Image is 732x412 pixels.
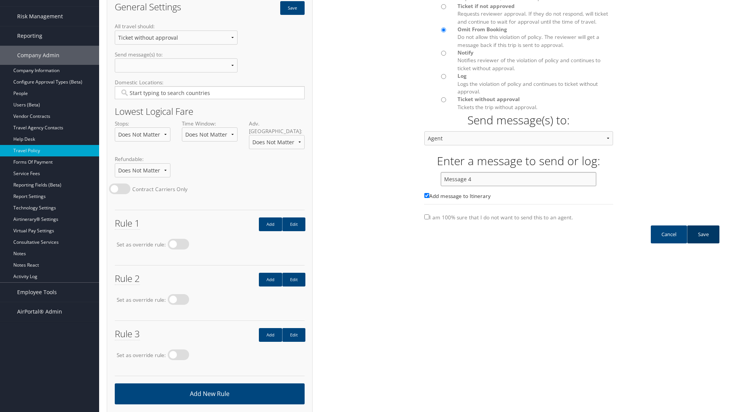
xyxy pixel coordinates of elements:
[424,214,613,225] label: I am 100% sure that I do not want to send this to an agent.
[282,273,305,286] a: Edit
[457,49,613,72] label: Notifies reviewer of the violation of policy and continues to ticket without approval.
[115,79,305,105] label: Domestic Locations:
[687,225,719,243] a: Save
[115,31,238,45] select: All travel should:
[115,327,140,340] span: Rule 3
[115,107,305,116] h2: Lowest Logical Fare
[117,351,166,359] label: Set as override rule:
[282,217,305,231] a: Edit
[280,1,305,15] button: Save
[115,58,238,72] select: Send message(s) to:
[17,283,57,302] span: Employee Tools
[249,135,305,149] select: Adv. [GEOGRAPHIC_DATA]:
[313,153,724,169] h1: Enter a message to send or log:
[282,328,305,342] a: Edit
[259,273,282,286] a: Add
[651,225,687,243] a: Cancel
[115,163,170,177] select: Refundable:
[259,328,282,342] a: Add
[457,95,520,103] span: Ticket without approval
[457,95,613,111] label: Tickets the trip without approval.
[17,302,62,321] span: AirPortal® Admin
[249,120,305,156] label: Adv. [GEOGRAPHIC_DATA]:
[115,155,170,183] label: Refundable:
[120,89,299,97] input: Domestic Locations:
[457,26,613,49] label: Do not allow this violation of policy. The reviewer will get a message back if this trip is sent ...
[117,296,166,304] label: Set as override rule:
[457,26,507,33] span: Omit From Booking
[117,241,166,248] label: Set as override rule:
[457,72,613,95] label: Logs the violation of policy and continues to ticket without approval.
[115,51,238,79] label: Send message(s) to:
[115,272,140,285] span: Rule 2
[115,383,305,404] a: Add New Rule
[182,120,238,148] label: Time Window:
[457,2,515,10] span: Ticket if not approved
[17,7,63,26] span: Risk Management
[424,192,613,204] label: Please leave this blank if you are unsure.
[182,127,238,142] select: Time Window:
[132,185,188,193] label: Contract Carriers Only
[457,49,474,56] span: Notify
[259,217,282,231] a: Add
[115,23,238,50] label: All travel should:
[115,2,204,11] h2: General Settings
[424,193,429,198] input: Please leave this blank if you are unsure. Add message to Itinerary
[115,217,140,230] span: Rule 1
[115,127,170,142] select: Stops:
[17,46,59,65] span: Company Admin
[457,2,613,26] label: Requests reviewer approval. If they do not respond, will ticket and continue to wait for approval...
[424,112,613,128] h1: Send message(s) to:
[424,214,429,219] input: I am 100% sure that I do not want to send this to an agent.
[17,26,42,45] span: Reporting
[115,120,170,148] label: Stops:
[457,72,467,79] span: Log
